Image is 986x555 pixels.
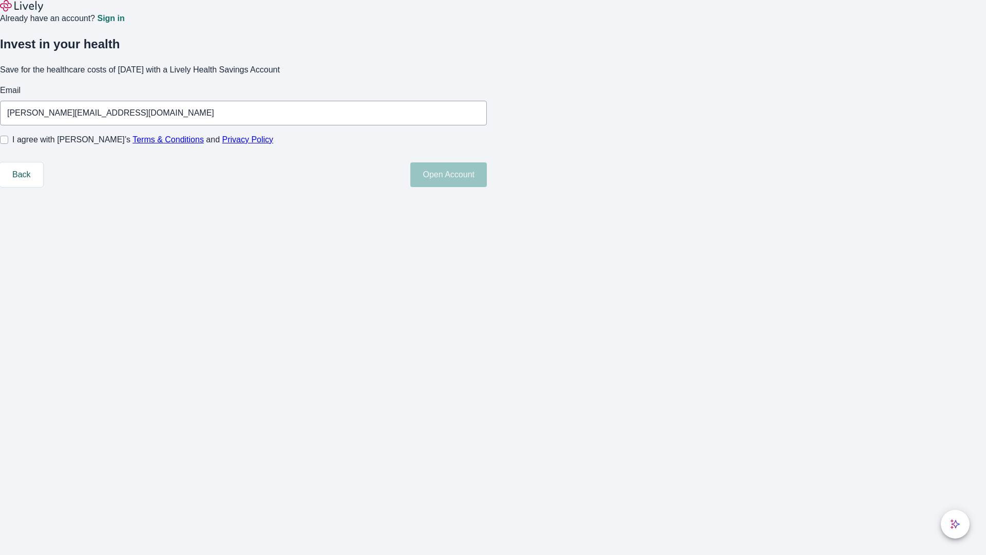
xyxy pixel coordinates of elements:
[950,519,960,529] svg: Lively AI Assistant
[941,510,970,539] button: chat
[222,135,274,144] a: Privacy Policy
[132,135,204,144] a: Terms & Conditions
[12,134,273,146] span: I agree with [PERSON_NAME]’s and
[97,14,124,23] a: Sign in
